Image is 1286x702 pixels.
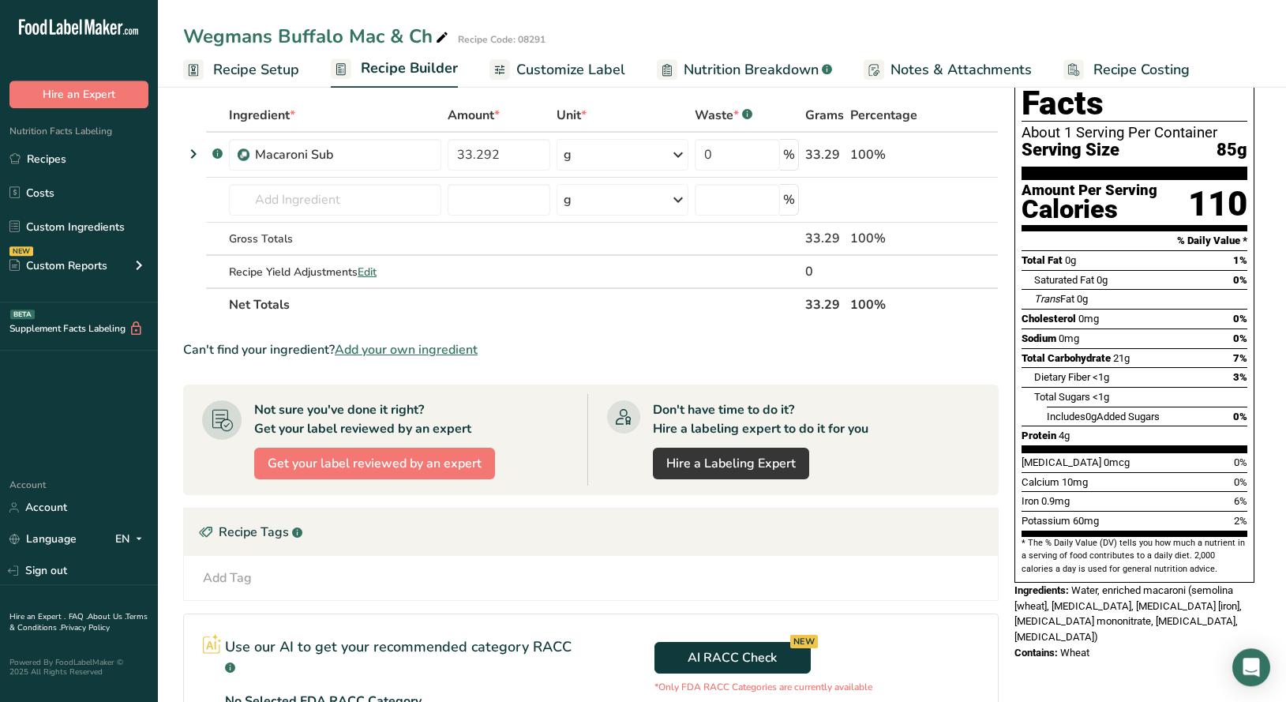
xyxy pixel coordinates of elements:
span: Nutrition Breakdown [684,59,819,81]
a: About Us . [88,611,126,622]
div: Macaroni Sub [255,145,432,164]
span: Notes & Attachments [890,59,1032,81]
p: Use our AI to get your recommended category RACC [225,636,572,679]
span: <1g [1093,371,1109,383]
button: Get your label reviewed by an expert [254,448,495,479]
span: Serving Size [1022,141,1119,160]
div: NEW [9,246,33,256]
a: Terms & Conditions . [9,611,148,633]
div: 100% [850,229,924,248]
a: Notes & Attachments [864,52,1032,88]
span: Calcium [1022,476,1059,488]
div: Amount Per Serving [1022,183,1157,198]
span: 0.9mg [1041,495,1070,507]
div: 33.29 [805,229,844,248]
section: % Daily Value * [1022,231,1247,250]
span: 0mcg [1104,456,1130,468]
div: g [564,145,572,164]
span: 0% [1233,274,1247,286]
span: <1g [1093,391,1109,403]
span: 0% [1234,456,1247,468]
div: Don't have time to do it? Hire a labeling expert to do it for you [653,400,868,438]
a: Language [9,525,77,553]
span: Customize Label [516,59,625,81]
span: 2% [1234,515,1247,527]
span: Water, enriched macaroni (semolina [wheat], [MEDICAL_DATA], [MEDICAL_DATA] [iron], [MEDICAL_DATA]... [1014,584,1242,643]
span: Includes Added Sugars [1047,411,1160,422]
span: Recipe Setup [213,59,299,81]
span: AI RACC Check [688,648,777,667]
span: Dietary Fiber [1034,371,1090,383]
div: EN [115,530,148,549]
div: Calories [1022,198,1157,221]
span: Add your own ingredient [335,340,478,359]
span: 10mg [1062,476,1088,488]
span: 85g [1217,141,1247,160]
div: Recipe Tags [184,509,998,556]
a: FAQ . [69,611,88,622]
span: Total Carbohydrate [1022,352,1111,364]
section: * The % Daily Value (DV) tells you how much a nutrient in a serving of food contributes to a dail... [1022,537,1247,576]
span: 0% [1233,411,1247,422]
span: 0% [1234,476,1247,488]
div: Not sure you've done it right? Get your label reviewed by an expert [254,400,471,438]
div: Waste [695,106,752,125]
th: 100% [847,287,927,321]
div: Powered By FoodLabelMaker © 2025 All Rights Reserved [9,658,148,677]
span: Wheat [1060,647,1089,659]
span: Potassium [1022,515,1070,527]
span: 60mg [1073,515,1099,527]
div: NEW [790,635,818,648]
span: Recipe Costing [1093,59,1190,81]
span: Ingredient [229,106,295,125]
span: Total Sugars [1034,391,1090,403]
a: Recipe Builder [331,51,458,88]
div: Recipe Yield Adjustments [229,264,441,280]
span: Edit [358,265,377,280]
span: 0mg [1059,332,1079,344]
span: Total Fat [1022,254,1063,266]
a: Privacy Policy [61,622,110,633]
span: Percentage [850,106,917,125]
th: 33.29 [802,287,847,321]
span: [MEDICAL_DATA] [1022,456,1101,468]
span: 1% [1233,254,1247,266]
i: Trans [1034,293,1060,305]
div: 100% [850,145,924,164]
span: Ingredients: [1014,584,1069,596]
a: Recipe Setup [183,52,299,88]
span: Cholesterol [1022,313,1076,325]
span: Contains: [1014,647,1058,659]
button: Hire an Expert [9,81,148,108]
span: 0g [1065,254,1076,266]
div: Wegmans Buffalo Mac & Ch [183,22,452,51]
a: Hire an Expert . [9,611,66,622]
span: 0g [1097,274,1108,286]
div: g [564,190,572,209]
h1: Nutrition Facts [1022,49,1247,122]
span: 0% [1233,332,1247,344]
a: Recipe Costing [1063,52,1190,88]
div: 33.29 [805,145,844,164]
a: Nutrition Breakdown [657,52,832,88]
div: Recipe Code: 08291 [458,32,546,47]
span: 7% [1233,352,1247,364]
span: 4g [1059,430,1070,441]
span: Unit [557,106,587,125]
span: Amount [448,106,500,125]
span: 6% [1234,495,1247,507]
span: Saturated Fat [1034,274,1094,286]
div: Add Tag [203,569,252,588]
div: Open Intercom Messenger [1232,648,1270,686]
div: 110 [1188,183,1247,225]
a: Customize Label [489,52,625,88]
span: Fat [1034,293,1074,305]
span: 3% [1233,371,1247,383]
span: 0g [1085,411,1097,422]
img: Sub Recipe [238,149,249,161]
span: 21g [1113,352,1130,364]
th: Net Totals [226,287,802,321]
span: Get your label reviewed by an expert [268,454,482,473]
p: *Only FDA RACC Categories are currently available [654,680,872,694]
button: AI RACC Check NEW [654,642,811,674]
